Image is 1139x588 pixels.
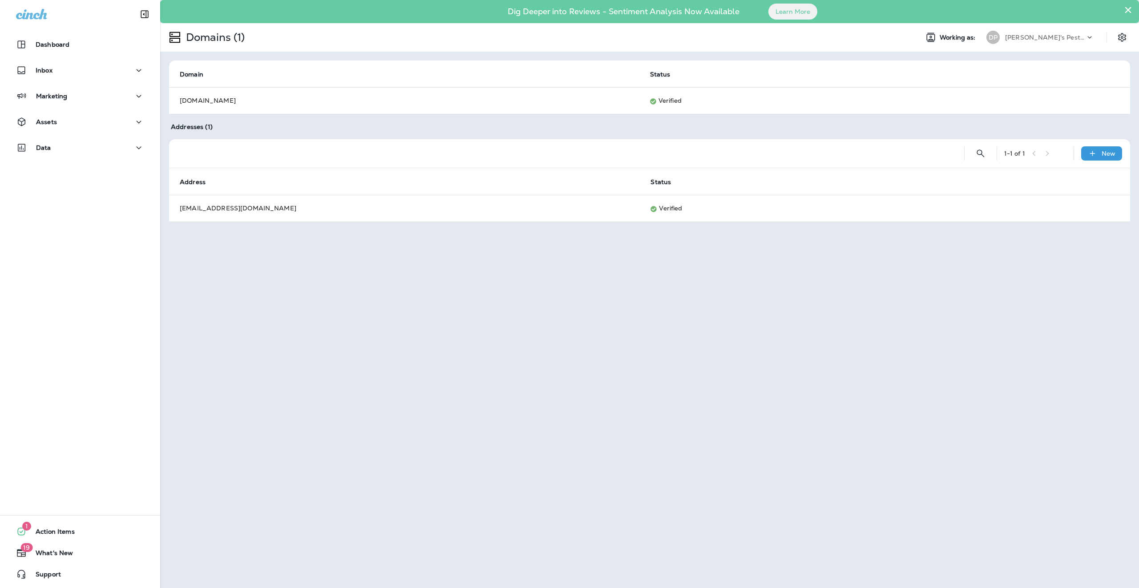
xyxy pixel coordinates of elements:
span: Domain [180,71,203,78]
button: Assets [9,113,151,131]
p: Domains (1) [182,31,245,44]
span: Addresses (1) [171,123,213,131]
button: Learn More [768,4,817,20]
button: Collapse Sidebar [132,5,157,23]
p: Marketing [36,93,67,100]
button: Settings [1114,29,1130,45]
span: Address [180,178,217,186]
p: [PERSON_NAME]'s Pest Control [1005,34,1085,41]
span: Status [650,70,682,78]
button: 19What's New [9,544,151,562]
span: Action Items [27,528,75,539]
span: Status [650,178,683,186]
span: Domain [180,70,215,78]
button: Dashboard [9,36,151,53]
span: Status [650,178,671,186]
div: DP [986,31,1000,44]
button: Data [9,139,151,157]
p: Dig Deeper into Reviews - Sentiment Analysis Now Available [482,10,765,13]
div: 1 - 1 of 1 [1004,150,1025,157]
p: Assets [36,118,57,125]
span: 1 [22,522,31,531]
td: Verified [639,87,1109,114]
span: Address [180,178,206,186]
button: Close [1124,3,1132,17]
p: Inbox [36,67,53,74]
span: What's New [27,549,73,560]
span: 19 [20,543,32,552]
td: Verified [640,195,1109,222]
p: Dashboard [36,41,69,48]
button: 1Action Items [9,523,151,540]
p: Data [36,144,51,151]
button: Support [9,565,151,583]
span: Working as: [940,34,977,41]
td: [DOMAIN_NAME] [169,87,639,114]
button: Inbox [9,61,151,79]
p: New [1102,150,1115,157]
span: Status [650,71,670,78]
span: Support [27,571,61,581]
td: [EMAIL_ADDRESS][DOMAIN_NAME] [169,195,640,222]
button: Marketing [9,87,151,105]
button: Search Addresses [972,145,990,162]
